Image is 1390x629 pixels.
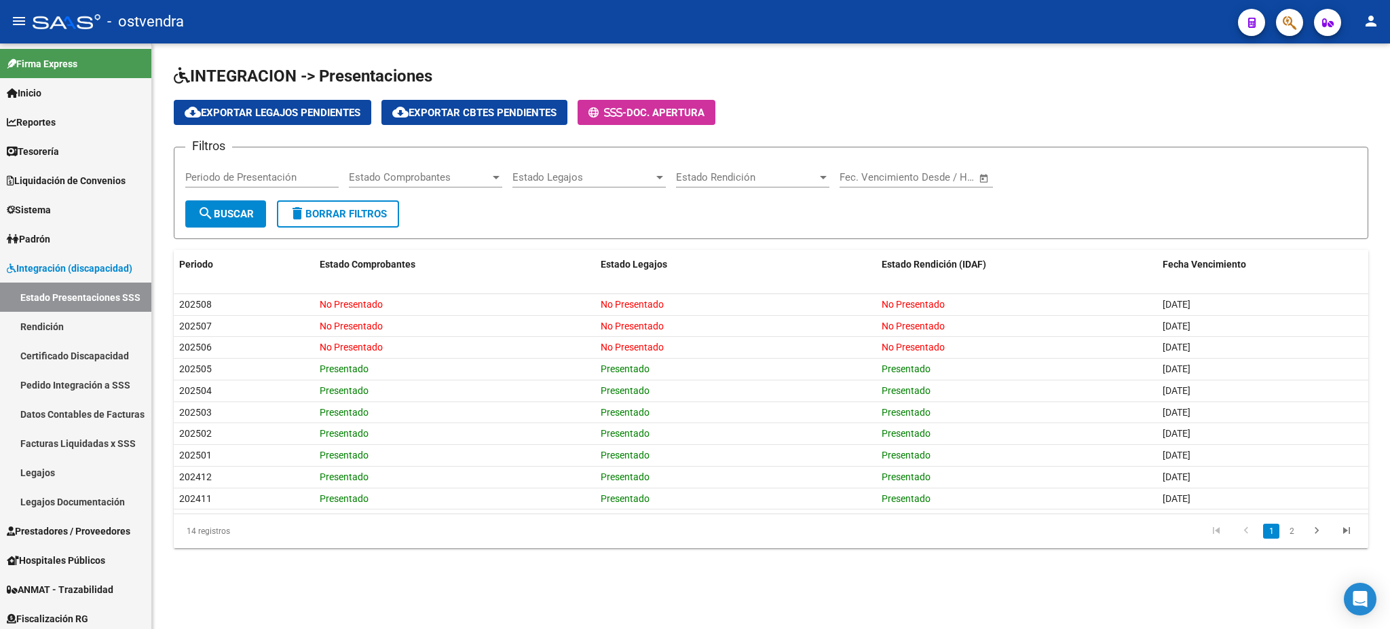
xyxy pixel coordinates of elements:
li: page 1 [1261,520,1281,543]
span: Exportar Cbtes Pendientes [392,107,557,119]
span: Exportar Legajos Pendientes [185,107,360,119]
span: Presentado [601,407,650,418]
span: [DATE] [1163,363,1190,374]
span: - ostvendra [107,7,184,37]
span: No Presentado [882,299,945,310]
span: [DATE] [1163,471,1190,482]
span: Estado Legajos [512,171,654,183]
span: Presentado [601,493,650,504]
span: Reportes [7,115,56,130]
div: 14 registros [174,514,410,548]
span: Buscar [198,208,254,220]
span: 202504 [179,385,212,396]
button: Buscar [185,200,266,228]
span: Doc. Apertura [626,107,705,119]
datatable-header-cell: Estado Comprobantes [314,250,595,279]
span: 202505 [179,363,212,374]
span: Sistema [7,202,51,217]
span: Presentado [882,428,931,439]
span: INTEGRACION -> Presentaciones [174,67,432,86]
input: Fecha inicio [840,171,895,183]
span: [DATE] [1163,450,1190,461]
span: Presentado [601,428,650,439]
span: Tesorería [7,144,59,159]
span: Estado Comprobantes [320,259,415,270]
span: - [588,107,626,119]
div: Open Intercom Messenger [1344,583,1376,615]
span: No Presentado [320,342,383,353]
span: Prestadores / Proveedores [7,524,130,539]
span: Fecha Vencimiento [1163,259,1246,270]
h3: Filtros [185,137,232,156]
datatable-header-cell: Fecha Vencimiento [1157,250,1368,279]
span: Presentado [320,363,369,374]
span: [DATE] [1163,407,1190,418]
span: Presentado [601,363,650,374]
span: 202412 [179,471,212,482]
button: -Doc. Apertura [578,100,715,125]
span: Estado Rendición [676,171,817,183]
span: [DATE] [1163,321,1190,331]
span: Presentado [882,385,931,396]
span: Periodo [179,259,213,270]
mat-icon: search [198,205,214,221]
span: No Presentado [320,299,383,310]
span: No Presentado [882,321,945,331]
a: 2 [1283,524,1300,539]
span: [DATE] [1163,428,1190,439]
span: Inicio [7,86,41,101]
span: Presentado [882,493,931,504]
datatable-header-cell: Estado Rendición (IDAF) [876,250,1157,279]
mat-icon: person [1363,13,1379,29]
mat-icon: cloud_download [392,104,409,120]
span: 202506 [179,342,212,353]
a: go to first page [1203,524,1229,539]
span: No Presentado [601,342,664,353]
button: Exportar Cbtes Pendientes [381,100,567,125]
datatable-header-cell: Estado Legajos [595,250,876,279]
a: 1 [1263,524,1279,539]
span: Liquidación de Convenios [7,173,126,188]
span: Presentado [320,385,369,396]
span: Presentado [320,493,369,504]
span: Borrar Filtros [289,208,387,220]
button: Open calendar [977,170,992,186]
span: Firma Express [7,56,77,71]
span: Presentado [320,407,369,418]
span: Integración (discapacidad) [7,261,132,276]
mat-icon: menu [11,13,27,29]
span: Estado Rendición (IDAF) [882,259,986,270]
span: No Presentado [601,299,664,310]
span: 202503 [179,407,212,418]
span: No Presentado [882,342,945,353]
span: No Presentado [320,321,383,331]
a: go to next page [1304,524,1330,539]
span: Presentado [882,450,931,461]
span: [DATE] [1163,299,1190,310]
span: Hospitales Públicos [7,553,105,568]
mat-icon: delete [289,205,305,221]
datatable-header-cell: Periodo [174,250,314,279]
span: Estado Comprobantes [349,171,490,183]
span: Presentado [882,471,931,482]
span: [DATE] [1163,493,1190,504]
span: Presentado [882,407,931,418]
span: Estado Legajos [601,259,667,270]
span: Presentado [601,385,650,396]
span: Padrón [7,232,50,247]
a: go to last page [1334,524,1359,539]
span: [DATE] [1163,385,1190,396]
span: 202501 [179,450,212,461]
span: 202508 [179,299,212,310]
a: go to previous page [1233,524,1259,539]
span: Presentado [320,450,369,461]
input: Fecha fin [907,171,973,183]
span: Presentado [320,428,369,439]
span: Fiscalización RG [7,611,88,626]
span: 202411 [179,493,212,504]
li: page 2 [1281,520,1302,543]
button: Exportar Legajos Pendientes [174,100,371,125]
span: No Presentado [601,321,664,331]
button: Borrar Filtros [277,200,399,228]
mat-icon: cloud_download [185,104,201,120]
